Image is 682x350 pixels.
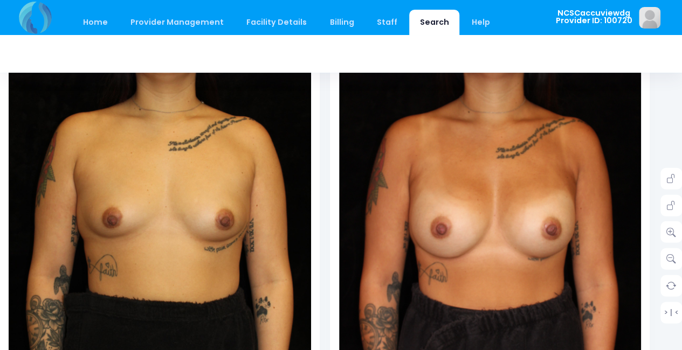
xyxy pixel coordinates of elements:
[319,10,364,35] a: Billing
[555,9,632,25] span: NCSCaccuviewdg Provider ID: 100720
[72,10,118,35] a: Home
[120,10,234,35] a: Provider Management
[660,302,682,323] a: > | <
[409,10,459,35] a: Search
[461,10,501,35] a: Help
[366,10,408,35] a: Staff
[639,7,660,29] img: image
[236,10,318,35] a: Facility Details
